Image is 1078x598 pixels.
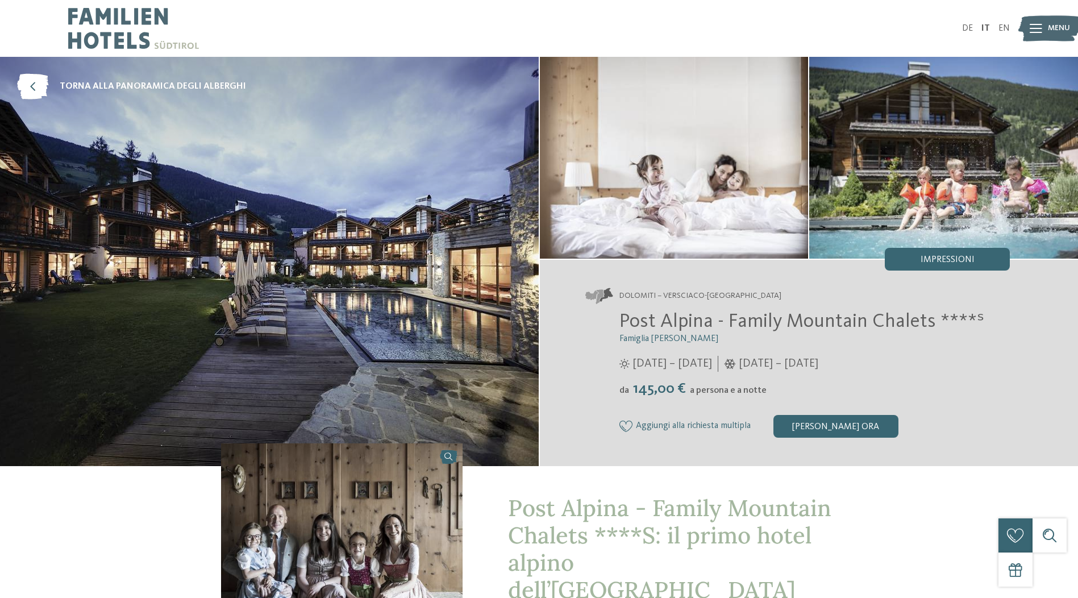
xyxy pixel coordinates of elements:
[690,386,767,395] span: a persona e a notte
[981,24,990,33] a: IT
[619,386,629,395] span: da
[619,312,984,331] span: Post Alpina - Family Mountain Chalets ****ˢ
[636,421,751,431] span: Aggiungi alla richiesta multipla
[619,290,781,302] span: Dolomiti – Versciaco-[GEOGRAPHIC_DATA]
[998,24,1010,33] a: EN
[17,74,246,99] a: torna alla panoramica degli alberghi
[540,57,809,259] img: Il family hotel a San Candido dal fascino alpino
[809,57,1078,259] img: Il family hotel a San Candido dal fascino alpino
[60,80,246,93] span: torna alla panoramica degli alberghi
[619,334,718,343] span: Famiglia [PERSON_NAME]
[962,24,973,33] a: DE
[1048,23,1070,34] span: Menu
[619,359,630,369] i: Orari d'apertura estate
[739,356,818,372] span: [DATE] – [DATE]
[773,415,898,438] div: [PERSON_NAME] ora
[632,356,712,372] span: [DATE] – [DATE]
[724,359,736,369] i: Orari d'apertura inverno
[921,255,975,264] span: Impressioni
[630,381,689,396] span: 145,00 €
